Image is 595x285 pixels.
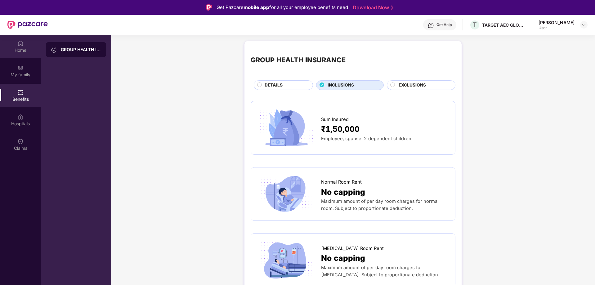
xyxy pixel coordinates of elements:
[217,4,348,11] div: Get Pazcare for all your employee benefits need
[321,116,349,123] span: Sum Insured
[257,174,316,215] img: icon
[539,20,575,25] div: [PERSON_NAME]
[51,47,57,53] img: svg+xml;base64,PHN2ZyB3aWR0aD0iMjAiIGhlaWdodD0iMjAiIHZpZXdCb3g9IjAgMCAyMCAyMCIgZmlsbD0ibm9uZSIgeG...
[61,47,101,53] div: GROUP HEALTH INSURANCE
[257,107,316,148] img: icon
[17,89,24,96] img: svg+xml;base64,PHN2ZyBpZD0iQmVuZWZpdHMiIHhtbG5zPSJodHRwOi8vd3d3LnczLm9yZy8yMDAwL3N2ZyIgd2lkdGg9Ij...
[321,245,384,252] span: [MEDICAL_DATA] Room Rent
[321,186,365,198] span: No capping
[539,25,575,30] div: User
[482,22,526,28] div: TARGET AEC GLOBAL PRIVATE LIMITED
[353,4,391,11] a: Download Now
[244,4,269,10] strong: mobile app
[436,22,452,27] div: Get Help
[321,179,362,186] span: Normal Room Rent
[7,21,48,29] img: New Pazcare Logo
[581,22,586,27] img: svg+xml;base64,PHN2ZyBpZD0iRHJvcGRvd24tMzJ4MzIiIHhtbG5zPSJodHRwOi8vd3d3LnczLm9yZy8yMDAwL3N2ZyIgd2...
[251,55,346,65] div: GROUP HEALTH INSURANCE
[321,252,365,264] span: No capping
[206,4,212,11] img: Logo
[265,82,283,89] span: DETAILS
[473,21,477,29] span: T
[391,4,393,11] img: Stroke
[17,40,24,47] img: svg+xml;base64,PHN2ZyBpZD0iSG9tZSIgeG1sbnM9Imh0dHA6Ly93d3cudzMub3JnLzIwMDAvc3ZnIiB3aWR0aD0iMjAiIG...
[428,22,434,29] img: svg+xml;base64,PHN2ZyBpZD0iSGVscC0zMngzMiIgeG1sbnM9Imh0dHA6Ly93d3cudzMub3JnLzIwMDAvc3ZnIiB3aWR0aD...
[399,82,426,89] span: EXCLUSIONS
[328,82,354,89] span: INCLUSIONS
[257,240,316,281] img: icon
[321,265,439,278] span: Maximum amount of per day room charges for [MEDICAL_DATA]. Subject to proportionate deduction.
[321,198,439,211] span: Maximum amount of per day room charges for normal room. Subject to proportionate deduction.
[321,136,411,141] span: Employee, spouse, 2 dependent children
[17,114,24,120] img: svg+xml;base64,PHN2ZyBpZD0iSG9zcGl0YWxzIiB4bWxucz0iaHR0cDovL3d3dy53My5vcmcvMjAwMC9zdmciIHdpZHRoPS...
[17,65,24,71] img: svg+xml;base64,PHN2ZyB3aWR0aD0iMjAiIGhlaWdodD0iMjAiIHZpZXdCb3g9IjAgMCAyMCAyMCIgZmlsbD0ibm9uZSIgeG...
[321,123,360,135] span: ₹1,50,000
[17,138,24,145] img: svg+xml;base64,PHN2ZyBpZD0iQ2xhaW0iIHhtbG5zPSJodHRwOi8vd3d3LnczLm9yZy8yMDAwL3N2ZyIgd2lkdGg9IjIwIi...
